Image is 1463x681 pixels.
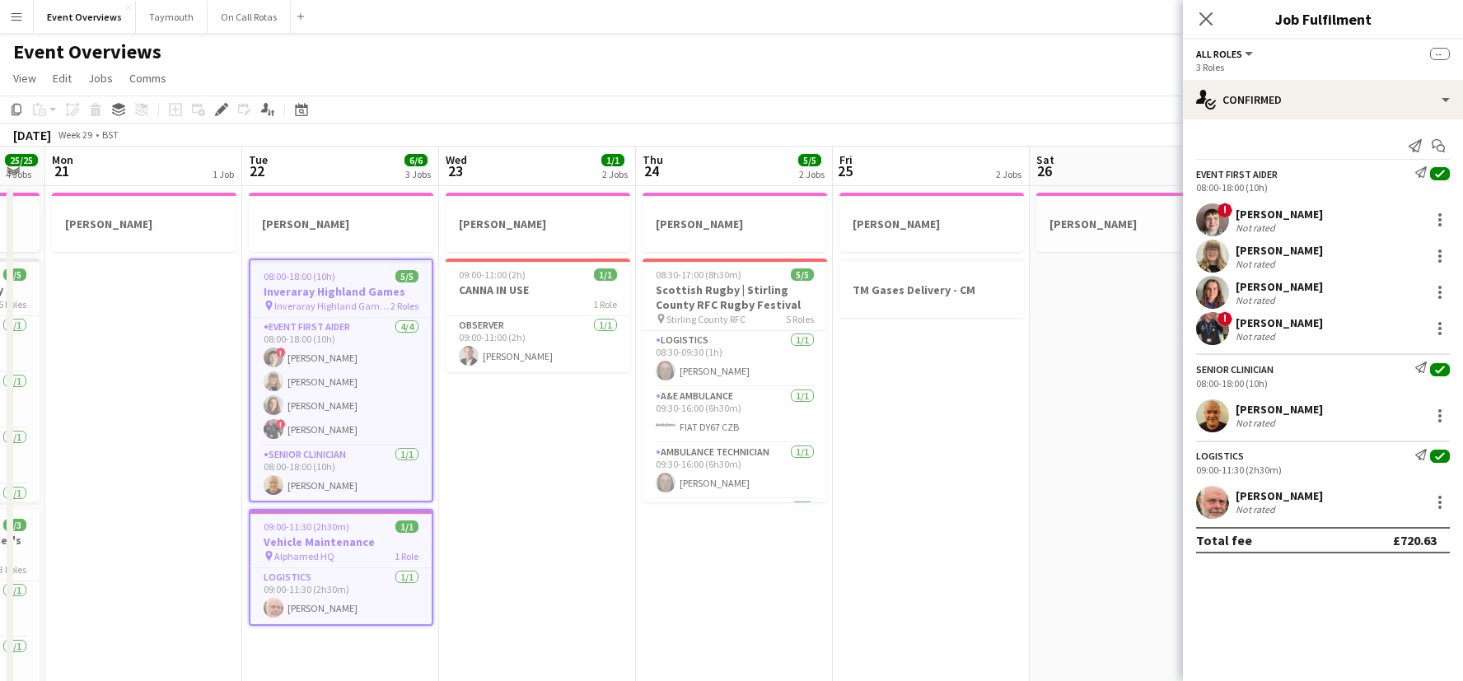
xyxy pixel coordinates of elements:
span: Mon [52,152,73,167]
div: [PERSON_NAME] [643,193,827,252]
span: 5/5 [395,270,418,282]
span: Jobs [88,71,113,86]
app-card-role: Observer1/109:00-11:00 (2h)[PERSON_NAME] [446,316,630,372]
div: 2 Jobs [799,168,825,180]
span: Alphamed HQ [274,550,334,562]
div: Total fee [1196,532,1252,548]
span: Tue [249,152,268,167]
div: Not rated [1236,294,1278,306]
span: Week 29 [54,128,96,141]
h3: Job Fulfilment [1183,8,1463,30]
span: 5/5 [3,268,26,281]
span: 1/1 [601,154,624,166]
div: 2 Jobs [602,168,628,180]
app-job-card: 08:30-17:00 (8h30m)5/5Scottish Rugby | Stirling County RFC Rugby Festival Stirling County RFC5 Ro... [643,259,827,502]
span: 26 [1034,161,1054,180]
app-card-role: Senior Clinician1/108:00-18:00 (10h)[PERSON_NAME] [250,445,432,501]
span: -- [1430,48,1450,60]
span: 5 Roles [786,313,814,325]
app-card-role: Logistics1/109:00-11:30 (2h30m)[PERSON_NAME] [250,568,432,624]
app-job-card: 09:00-11:00 (2h)1/1CANNA IN USE1 RoleObserver1/109:00-11:00 (2h)[PERSON_NAME] [446,259,630,372]
div: Senior Clinician [1196,363,1274,375]
h3: Scottish Rugby | Stirling County RFC Rugby Festival [643,282,827,312]
a: Jobs [82,68,119,89]
div: 4 Jobs [6,168,37,180]
button: Taymouth [136,1,208,33]
span: 6/6 [404,154,428,166]
div: 08:00-18:00 (10h) [1196,377,1450,389]
div: 09:00-11:30 (2h30m) [1196,464,1450,476]
h1: Event Overviews [13,40,161,64]
app-job-card: [PERSON_NAME] [839,193,1024,252]
span: 3/3 [3,519,26,531]
span: All roles [1196,48,1242,60]
h3: [PERSON_NAME] [249,217,433,231]
span: Wed [446,152,467,167]
span: 2 Roles [390,300,418,312]
div: [PERSON_NAME] [1236,315,1323,330]
span: 24 [640,161,663,180]
div: [PERSON_NAME] [1236,207,1323,222]
span: 23 [443,161,467,180]
span: ! [276,419,286,429]
div: Confirmed [1183,80,1463,119]
h3: [PERSON_NAME] [643,217,827,231]
span: Sat [1036,152,1054,167]
span: ! [276,347,286,357]
div: Not rated [1236,258,1278,270]
a: View [7,68,43,89]
span: 1 Role [593,298,617,310]
span: 1 Role [395,550,418,562]
span: 22 [246,161,268,180]
h3: [PERSON_NAME] [446,217,630,231]
span: 09:00-11:00 (2h) [459,268,526,281]
app-job-card: [PERSON_NAME] [249,193,433,252]
button: All roles [1196,48,1255,60]
div: £720.63 [1393,532,1437,548]
span: Fri [839,152,853,167]
app-job-card: TM Gases Delivery - CM [839,259,1024,318]
h3: CANNA IN USE [446,282,630,297]
h3: [PERSON_NAME] [839,217,1024,231]
span: 08:00-18:00 (10h) [264,270,335,282]
div: 1 Job [213,168,234,180]
h3: Vehicle Maintenance [250,534,432,549]
span: Comms [129,71,166,86]
app-card-role: Doctor1/1 [643,499,827,555]
div: [PERSON_NAME] [1236,488,1323,503]
span: Stirling County RFC [666,313,746,325]
h3: Inveraray Highland Games [250,284,432,299]
div: Not rated [1236,330,1278,343]
app-card-role: Ambulance Technician1/109:30-16:00 (6h30m)[PERSON_NAME] [643,443,827,499]
app-job-card: 08:00-18:00 (10h)5/5Inveraray Highland Games Inveraray Highland Games PA32 8XE2 RolesEvent First ... [249,259,433,502]
app-card-role: A&E Ambulance1/109:30-16:00 (6h30m)FIAT DY67 CZB [643,387,827,443]
span: Thu [643,152,663,167]
app-job-card: 09:00-11:30 (2h30m)1/1Vehicle Maintenance Alphamed HQ1 RoleLogistics1/109:00-11:30 (2h30m)[PERSON... [249,509,433,626]
div: Not rated [1236,417,1278,429]
app-job-card: [PERSON_NAME] [1036,193,1221,252]
div: 3 Jobs [405,168,431,180]
span: ! [1218,203,1232,217]
span: ! [1218,311,1232,326]
div: [PERSON_NAME] [1236,243,1323,258]
div: Event First Aider [1196,168,1278,180]
span: 25/25 [5,154,38,166]
div: BST [102,128,119,141]
span: View [13,71,36,86]
span: 21 [49,161,73,180]
div: 3 Roles [1196,61,1450,73]
a: Comms [123,68,173,89]
app-job-card: [PERSON_NAME] [52,193,236,252]
h3: [PERSON_NAME] [52,217,236,231]
app-job-card: [PERSON_NAME] [446,193,630,252]
div: Not rated [1236,222,1278,234]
